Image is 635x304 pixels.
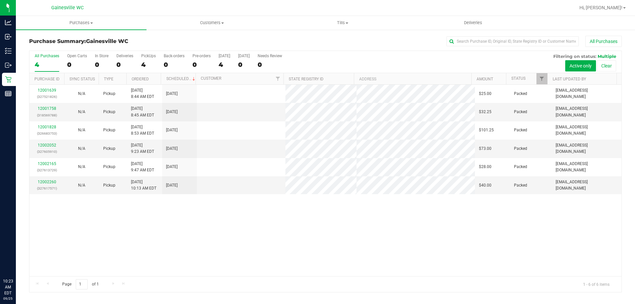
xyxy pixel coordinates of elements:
span: [DATE] [166,146,178,152]
span: Pickup [103,109,115,115]
div: Deliveries [116,54,133,58]
span: [DATE] [166,91,178,97]
a: Customers [147,16,277,30]
span: [EMAIL_ADDRESS][DOMAIN_NAME] [556,142,617,155]
span: Packed [514,146,527,152]
div: PickUps [141,54,156,58]
button: N/A [78,182,85,189]
a: Purchases [16,16,147,30]
span: [DATE] [166,164,178,170]
a: Customer [201,76,221,81]
span: Customers [147,20,277,26]
inline-svg: Reports [5,90,12,97]
span: Pickup [103,146,115,152]
button: Clear [597,60,616,71]
span: [DATE] 10:13 AM EDT [131,179,156,192]
button: N/A [78,91,85,97]
span: $28.00 [479,164,491,170]
span: Gainesville WC [86,38,128,44]
span: [DATE] 8:44 AM EDT [131,87,154,100]
a: Amount [477,77,493,81]
a: 12001828 [38,125,56,129]
button: N/A [78,164,85,170]
a: Last Updated By [553,77,586,81]
span: Packed [514,109,527,115]
span: [DATE] [166,182,178,189]
span: Pickup [103,164,115,170]
span: [DATE] [166,127,178,133]
span: Multiple [598,54,616,59]
p: 10:23 AM EDT [3,278,13,296]
span: $32.25 [479,109,491,115]
span: Purchases [16,20,147,26]
p: (327521826) [33,94,60,100]
span: Pickup [103,91,115,97]
div: 0 [67,61,87,68]
span: [DATE] [166,109,178,115]
iframe: Resource center [7,251,26,271]
h3: Purchase Summary: [29,38,227,44]
div: Needs Review [258,54,282,58]
div: 0 [258,61,282,68]
div: All Purchases [35,54,59,58]
div: Back-orders [164,54,185,58]
a: 12002260 [38,180,56,184]
inline-svg: Inbound [5,33,12,40]
th: Address [354,73,471,85]
div: [DATE] [219,54,230,58]
a: 12001639 [38,88,56,93]
div: 0 [116,61,133,68]
p: (318569788) [33,112,60,118]
a: Filter [536,73,547,84]
span: Packed [514,182,527,189]
inline-svg: Retail [5,76,12,83]
span: Pickup [103,127,115,133]
p: (327617571) [33,185,60,192]
button: Active only [565,60,596,71]
inline-svg: Outbound [5,62,12,68]
p: (327605910) [33,149,60,155]
a: 12002165 [38,161,56,166]
div: Pre-orders [192,54,211,58]
span: [DATE] 8:53 AM EDT [131,124,154,137]
span: [EMAIL_ADDRESS][DOMAIN_NAME] [556,87,617,100]
a: Ordered [132,77,149,81]
span: Not Applicable [78,146,85,151]
span: [DATE] 9:47 AM EDT [131,161,154,173]
button: N/A [78,127,85,133]
span: [EMAIL_ADDRESS][DOMAIN_NAME] [556,179,617,192]
span: Gainesville WC [51,5,84,11]
span: Not Applicable [78,164,85,169]
div: Open Carts [67,54,87,58]
span: Packed [514,164,527,170]
div: 0 [95,61,108,68]
span: $25.00 [479,91,491,97]
span: [DATE] 8:45 AM EDT [131,106,154,118]
inline-svg: Analytics [5,19,12,26]
span: $101.25 [479,127,494,133]
a: Deliveries [408,16,538,30]
a: Status [511,76,526,81]
span: Not Applicable [78,109,85,114]
span: [EMAIL_ADDRESS][DOMAIN_NAME] [556,124,617,137]
div: [DATE] [238,54,250,58]
span: [DATE] 9:23 AM EDT [131,142,154,155]
span: Deliveries [455,20,491,26]
p: (326683753) [33,130,60,137]
span: Filtering on status: [553,54,596,59]
span: [EMAIL_ADDRESS][DOMAIN_NAME] [556,106,617,118]
div: 0 [238,61,250,68]
div: 0 [164,61,185,68]
div: 4 [141,61,156,68]
button: All Purchases [585,36,622,47]
a: Purchase ID [34,77,60,81]
span: Packed [514,91,527,97]
p: (327613729) [33,167,60,173]
span: $73.00 [479,146,491,152]
div: 0 [192,61,211,68]
span: Pickup [103,182,115,189]
span: Page of 1 [57,279,104,289]
a: Sync Status [69,77,95,81]
div: 4 [219,61,230,68]
a: Tills [277,16,408,30]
